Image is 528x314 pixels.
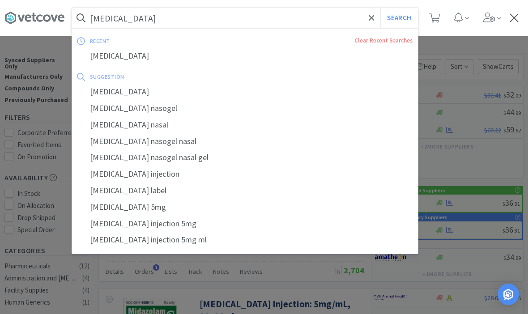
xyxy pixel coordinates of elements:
[72,216,418,232] div: [MEDICAL_DATA] injection 5mg
[72,182,418,199] div: [MEDICAL_DATA] label
[72,232,418,248] div: [MEDICAL_DATA] injection 5mg ml
[380,8,417,28] button: Search
[72,133,418,150] div: [MEDICAL_DATA] nasogel nasal
[72,8,418,28] input: Search by item, sku, manufacturer, ingredient, size...
[72,199,418,216] div: [MEDICAL_DATA] 5mg
[72,166,418,182] div: [MEDICAL_DATA] injection
[72,100,418,117] div: [MEDICAL_DATA] nasogel
[72,117,418,133] div: [MEDICAL_DATA] nasal
[72,149,418,166] div: [MEDICAL_DATA] nasogel nasal gel
[498,284,519,305] div: Open Intercom Messenger
[90,34,232,48] div: recent
[72,84,418,100] div: [MEDICAL_DATA]
[354,37,413,44] a: Clear Recent Searches
[72,48,418,64] div: [MEDICAL_DATA]
[90,70,268,84] div: suggestion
